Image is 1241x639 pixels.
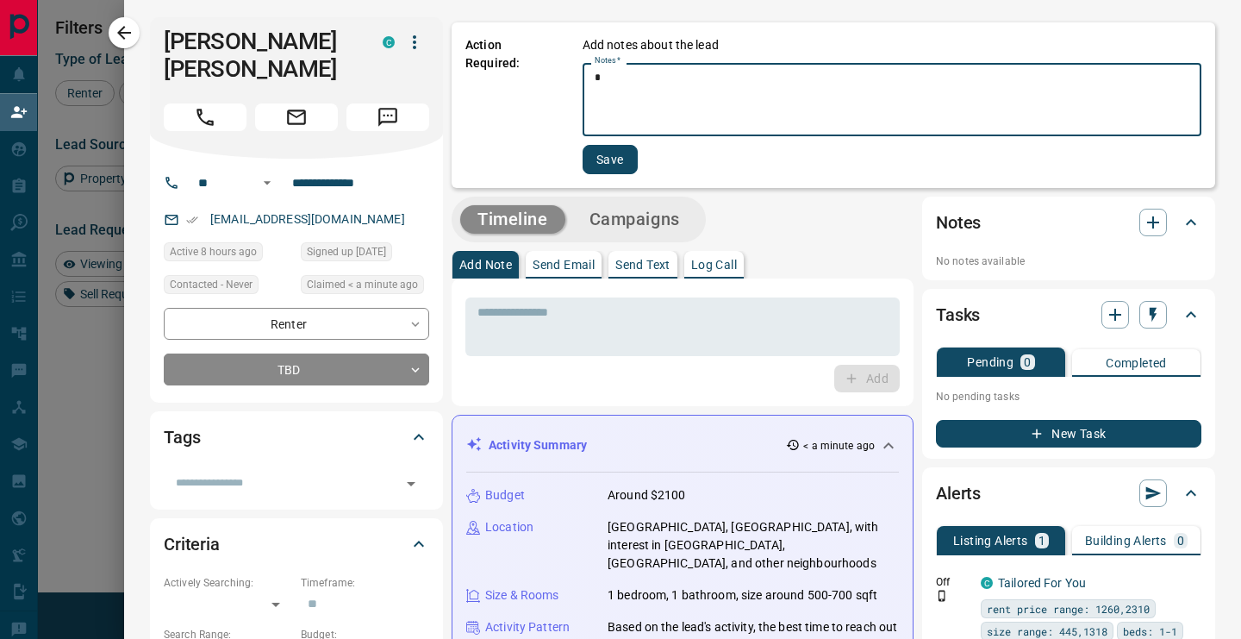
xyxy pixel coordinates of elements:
span: Contacted - Never [170,276,253,293]
p: 1 [1038,535,1045,547]
div: Alerts [936,473,1201,514]
p: Send Email [533,259,595,271]
p: Actively Searching: [164,575,292,591]
h2: Criteria [164,530,220,558]
p: Activity Pattern [485,618,570,636]
div: Activity Summary< a minute ago [466,429,899,461]
button: Campaigns [572,205,697,234]
div: Fri Mar 08 2024 [301,242,429,266]
div: Tasks [936,294,1201,335]
p: Add notes about the lead [583,36,719,54]
span: Claimed < a minute ago [307,276,418,293]
p: Around $2100 [608,486,686,504]
span: rent price range: 1260,2310 [987,600,1150,617]
p: < a minute ago [803,438,875,454]
p: Location [485,518,533,536]
div: Renter [164,308,429,340]
button: New Task [936,420,1201,448]
p: Add Note [459,259,512,271]
p: [GEOGRAPHIC_DATA], [GEOGRAPHIC_DATA], with interest in [GEOGRAPHIC_DATA], [GEOGRAPHIC_DATA], and ... [608,518,899,573]
a: [EMAIL_ADDRESS][DOMAIN_NAME] [210,212,405,226]
p: No pending tasks [936,384,1201,410]
div: Notes [936,202,1201,243]
p: No notes available [936,254,1201,269]
span: Email [255,103,338,131]
div: condos.ca [383,36,395,48]
h1: [PERSON_NAME] [PERSON_NAME] [164,28,357,83]
svg: Push Notification Only [936,590,948,602]
h2: Tasks [936,301,980,329]
p: Activity Summary [489,436,587,454]
span: Call [164,103,246,131]
p: Pending [967,356,1013,368]
div: Criteria [164,523,429,565]
p: Send Text [615,259,670,271]
p: Action Required: [465,36,557,174]
p: Budget [485,486,525,504]
label: Notes [595,55,620,66]
p: Completed [1106,357,1167,369]
p: Size & Rooms [485,586,559,605]
button: Open [399,472,423,496]
button: Open [257,172,278,193]
button: Save [583,145,638,174]
div: TBD [164,354,429,385]
div: Tags [164,417,429,458]
a: Tailored For You [998,576,1086,590]
div: Tue Oct 14 2025 [301,275,429,299]
div: Tue Oct 14 2025 [164,242,292,266]
p: 0 [1177,535,1184,547]
p: 0 [1024,356,1031,368]
p: Timeframe: [301,575,429,591]
p: Building Alerts [1085,535,1167,547]
h2: Notes [936,209,981,236]
svg: Email Verified [186,214,198,226]
p: Listing Alerts [953,535,1028,547]
span: Active 8 hours ago [170,243,257,260]
p: Log Call [691,259,737,271]
span: Message [346,103,429,131]
p: Off [936,574,970,590]
span: Signed up [DATE] [307,243,386,260]
h2: Tags [164,423,200,451]
button: Timeline [460,205,565,234]
div: condos.ca [981,577,993,589]
p: 1 bedroom, 1 bathroom, size around 500-700 sqft [608,586,877,605]
h2: Alerts [936,479,981,507]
